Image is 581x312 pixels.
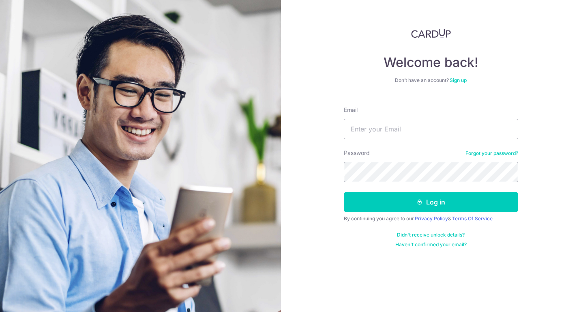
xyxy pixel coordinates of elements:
[452,215,493,222] a: Terms Of Service
[465,150,518,157] a: Forgot your password?
[344,54,518,71] h4: Welcome back!
[395,241,467,248] a: Haven't confirmed your email?
[344,215,518,222] div: By continuing you agree to our &
[344,149,370,157] label: Password
[344,119,518,139] input: Enter your Email
[397,232,465,238] a: Didn't receive unlock details?
[411,28,451,38] img: CardUp Logo
[344,192,518,212] button: Log in
[344,77,518,84] div: Don’t have an account?
[450,77,467,83] a: Sign up
[415,215,448,222] a: Privacy Policy
[344,106,358,114] label: Email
